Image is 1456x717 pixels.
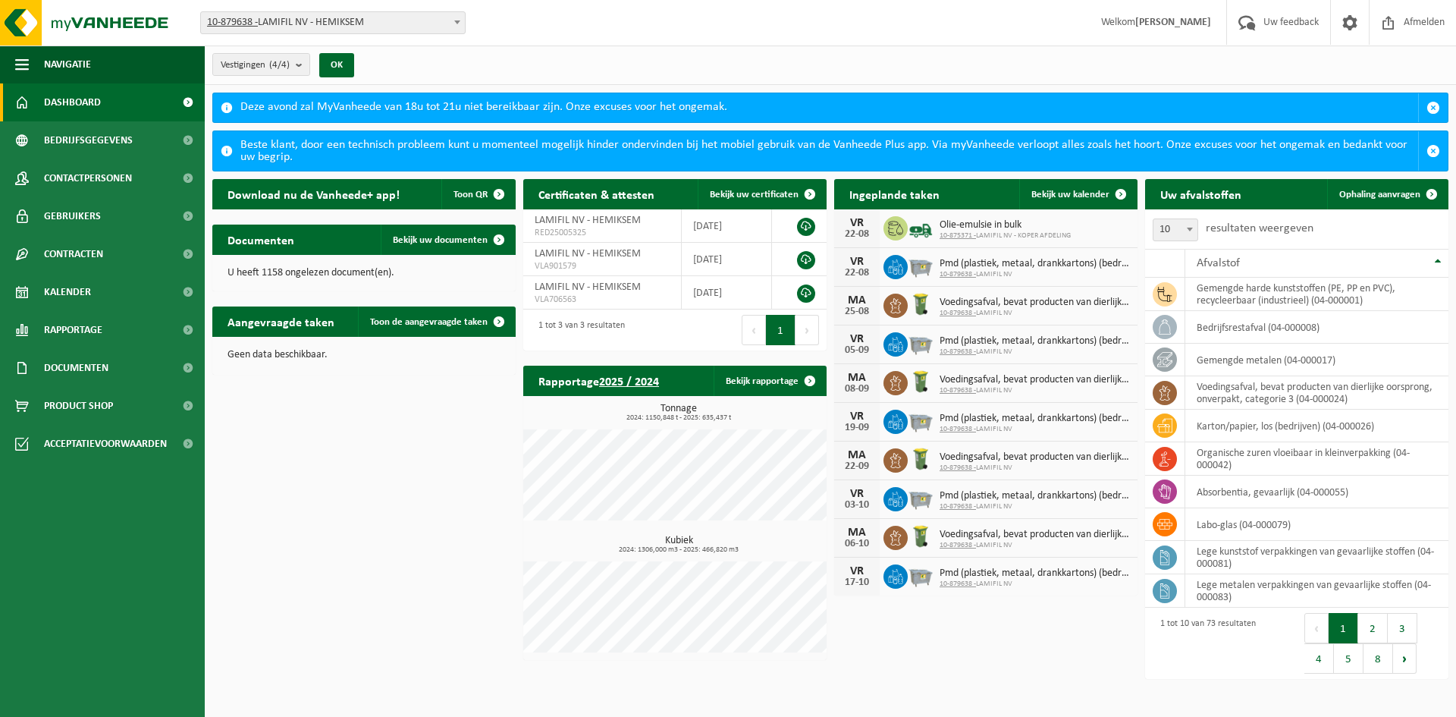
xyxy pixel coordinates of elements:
[1185,574,1448,608] td: lege metalen verpakkingen van gevaarlijke stoffen (04-000083)
[1031,190,1109,200] span: Bekijk uw kalender
[221,54,290,77] span: Vestigingen
[834,179,955,209] h2: Ingeplande taken
[842,268,872,278] div: 22-08
[842,577,872,588] div: 17-10
[535,260,670,272] span: VLA901579
[842,229,872,240] div: 22-08
[1185,476,1448,508] td: absorbentia, gevaarlijk (04-000055)
[940,270,976,278] tcxspan: Call 10-879638 - via 3CX
[1339,190,1420,200] span: Ophaling aanvragen
[44,349,108,387] span: Documenten
[523,179,670,209] h2: Certificaten & attesten
[908,253,934,278] img: WB-2500-GAL-GY-01
[1304,613,1329,643] button: Previous
[1185,442,1448,476] td: organische zuren vloeibaar in kleinverpakking (04-000042)
[940,425,976,433] tcxspan: Call 10-879638 - via 3CX
[1327,179,1447,209] a: Ophaling aanvragen
[908,407,934,433] img: WB-2500-GAL-GY-01
[940,270,1130,279] span: LAMIFIL NV
[1185,508,1448,541] td: labo-glas (04-000079)
[940,219,1071,231] span: Olie-emulsie in bulk
[842,410,872,423] div: VR
[535,294,670,306] span: VLA706563
[535,227,670,239] span: RED25005325
[908,446,934,472] img: WB-0140-HPE-GN-50
[940,580,976,588] tcxspan: Call 10-879638 - via 3CX
[842,488,872,500] div: VR
[599,376,659,388] tcxspan: Call 2025 / 2024 via 3CX
[212,179,415,209] h2: Download nu de Vanheede+ app!
[940,309,976,317] tcxspan: Call 10-879638 - via 3CX
[842,539,872,549] div: 06-10
[358,307,514,337] a: Toon de aangevraagde taken
[212,53,310,76] button: Vestigingen(4/4)
[842,449,872,461] div: MA
[842,500,872,511] div: 03-10
[44,159,132,197] span: Contactpersonen
[940,231,976,240] tcxspan: Call 10-875371 - via 3CX
[710,190,799,200] span: Bekijk uw certificaten
[842,256,872,268] div: VR
[940,258,1130,270] span: Pmd (plastiek, metaal, drankkartons) (bedrijven)
[1185,541,1448,574] td: lege kunststof verpakkingen van gevaarlijke stoffen (04-000081)
[682,276,771,310] td: [DATE]
[44,387,113,425] span: Product Shop
[940,541,1130,550] span: LAMIFIL NV
[940,347,1130,357] span: LAMIFIL NV
[1185,278,1448,311] td: gemengde harde kunststoffen (PE, PP en PVC), recycleerbaar (industrieel) (04-000001)
[766,315,795,345] button: 1
[44,425,167,463] span: Acceptatievoorwaarden
[1329,613,1358,643] button: 1
[908,485,934,511] img: WB-2500-GAL-GY-01
[842,217,872,229] div: VR
[453,190,488,200] span: Toon QR
[240,93,1418,122] div: Deze avond zal MyVanheede van 18u tot 21u niet bereikbaar zijn. Onze excuses voor het ongemak.
[842,294,872,307] div: MA
[531,313,625,347] div: 1 tot 3 van 3 resultaten
[535,215,641,226] span: LAMIFIL NV - HEMIKSEM
[940,386,976,395] tcxspan: Call 10-879638 - via 3CX
[940,541,976,549] tcxspan: Call 10-879638 - via 3CX
[940,309,1130,318] span: LAMIFIL NV
[393,235,488,245] span: Bekijk uw documenten
[940,413,1130,425] span: Pmd (plastiek, metaal, drankkartons) (bedrijven)
[1304,643,1334,674] button: 4
[1393,643,1417,674] button: Next
[531,414,827,422] span: 2024: 1150,848 t - 2025: 635,437 t
[44,197,101,235] span: Gebruikers
[842,384,872,395] div: 08-09
[201,12,465,33] span: 10-879638 - LAMIFIL NV - HEMIKSEM
[940,529,1130,541] span: Voedingsafval, bevat producten van dierlijke oorsprong, onverpakt, categorie 3
[1363,643,1393,674] button: 8
[940,490,1130,502] span: Pmd (plastiek, metaal, drankkartons) (bedrijven)
[44,46,91,83] span: Navigatie
[212,225,309,254] h2: Documenten
[240,131,1418,171] div: Beste klant, door een technisch probleem kunt u momenteel mogelijk hinder ondervinden bij het mob...
[682,209,771,243] td: [DATE]
[842,345,872,356] div: 05-09
[269,60,290,70] count: (4/4)
[940,464,976,472] tcxspan: Call 10-879638 - via 3CX
[1185,344,1448,376] td: gemengde metalen (04-000017)
[908,369,934,395] img: WB-0140-HPE-GN-50
[742,315,766,345] button: Previous
[1197,257,1240,269] span: Afvalstof
[940,374,1130,386] span: Voedingsafval, bevat producten van dierlijke oorsprong, onverpakt, categorie 3
[535,281,641,293] span: LAMIFIL NV - HEMIKSEM
[1153,612,1256,675] div: 1 tot 10 van 73 resultaten
[908,330,934,356] img: WB-2500-GAL-GY-01
[1153,219,1198,241] span: 10
[940,347,976,356] tcxspan: Call 10-879638 - via 3CX
[1206,222,1313,234] label: resultaten weergeven
[1019,179,1136,209] a: Bekijk uw kalender
[535,248,641,259] span: LAMIFIL NV - HEMIKSEM
[319,53,354,77] button: OK
[698,179,825,209] a: Bekijk uw certificaten
[1185,410,1448,442] td: karton/papier, los (bedrijven) (04-000026)
[207,17,258,28] tcxspan: Call 10-879638 - via 3CX
[940,386,1130,395] span: LAMIFIL NV
[795,315,819,345] button: Next
[940,502,976,511] tcxspan: Call 10-879638 - via 3CX
[908,562,934,588] img: WB-2500-GAL-GY-01
[441,179,514,209] button: Toon QR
